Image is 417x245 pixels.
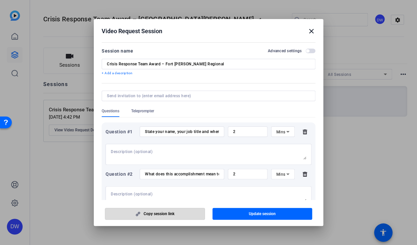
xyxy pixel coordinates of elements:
span: Copy session link [144,211,174,216]
span: Update session [249,211,276,216]
h2: Advanced settings [268,48,302,54]
input: Enter your question here [145,129,219,134]
input: Send invitation to (enter email address here) [107,93,308,99]
div: Session name [102,47,133,55]
input: Enter Session Name [107,61,310,67]
button: Copy session link [105,208,205,220]
span: Mins [276,172,286,177]
div: Question #1 [106,128,136,136]
span: Questions [102,108,119,114]
p: + Add a description [102,71,315,76]
span: Teleprompter [131,108,154,114]
div: Question #2 [106,170,136,178]
button: Update session [212,208,312,220]
mat-icon: close [308,27,315,35]
input: Time [233,129,262,134]
input: Time [233,171,262,177]
input: Enter your question here [145,171,219,177]
div: Video Request Session [102,27,315,35]
span: Mins [276,130,286,134]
